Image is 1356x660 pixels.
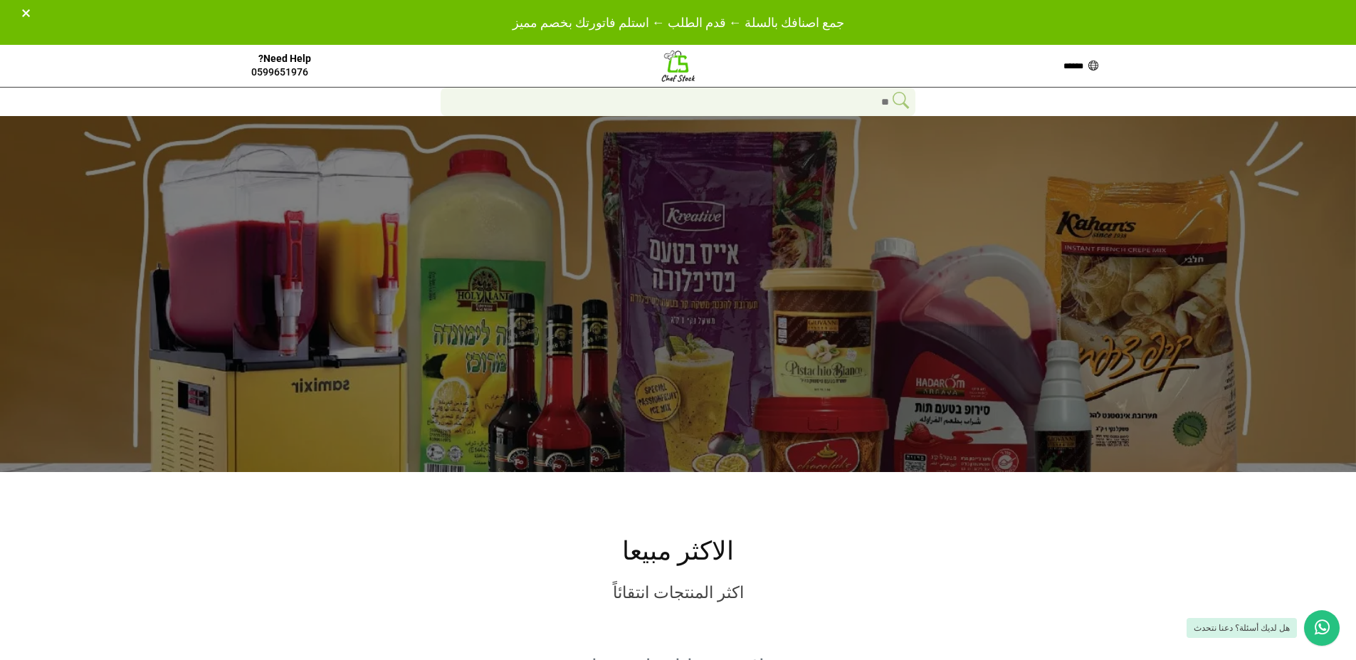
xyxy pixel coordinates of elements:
[258,52,311,65] a: Need Help?
[13,13,1343,32] p: جمع اصنافك بالسلة ← قدم الطلب ← استلم فاتورتك بخصم مميز
[251,66,308,78] a: 0599651976
[661,48,696,84] img: LOGO
[255,581,1102,606] p: اكثر المنتجات انتقائاً
[255,536,1102,567] h2: الاكثر مبيعا
[1187,618,1297,638] div: هل لديك أسئلة؟ دعنا نتحدث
